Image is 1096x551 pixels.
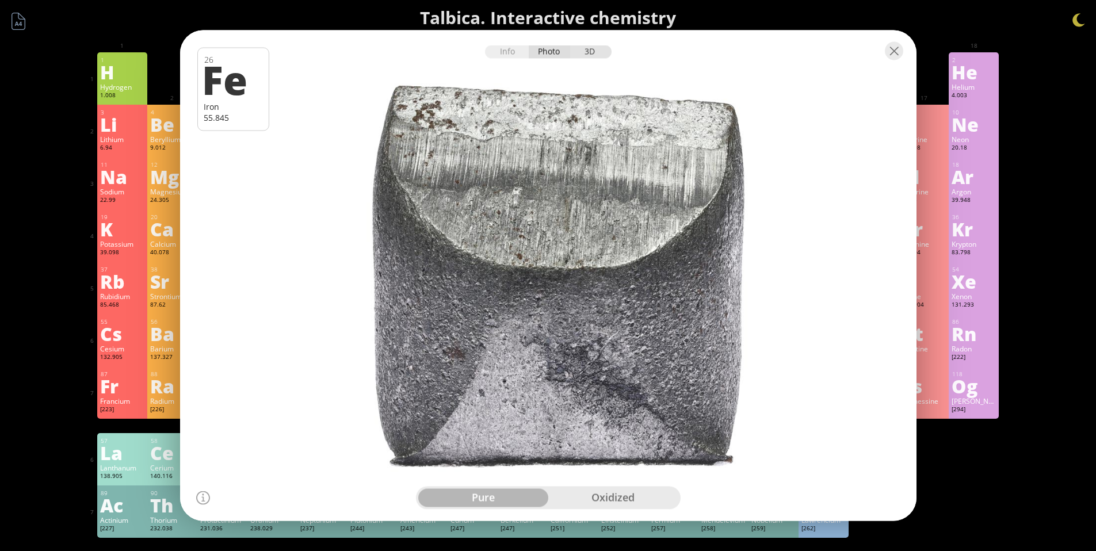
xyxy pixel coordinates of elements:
div: 18 [952,161,996,169]
div: Sodium [100,187,144,196]
div: 90 [151,489,194,497]
div: Helium [952,82,996,91]
div: Be [150,115,194,133]
div: At [902,324,946,343]
div: 85.468 [100,301,144,310]
div: Na [100,167,144,186]
div: 19 [101,213,144,221]
div: [257] [651,525,696,534]
div: pure [418,489,548,507]
div: 10 [952,109,996,116]
div: Fe [202,60,261,99]
div: [247] [450,525,495,534]
div: Ra [150,377,194,395]
div: Neon [952,135,996,144]
div: Fr [100,377,144,395]
div: Ar [952,167,996,186]
div: Kr [952,220,996,238]
div: 17 [902,161,946,169]
div: Hydrogen [100,82,144,91]
div: Rn [952,324,996,343]
div: Ba [150,324,194,343]
div: 9 [902,109,946,116]
div: 86 [952,318,996,326]
div: Info [485,45,529,59]
div: 54 [952,266,996,273]
div: H [100,63,144,81]
div: Beryllium [150,135,194,144]
div: 87.62 [150,301,194,310]
div: 87 [101,370,144,378]
div: 35.45 [902,196,946,205]
div: 39.098 [100,248,144,258]
div: 85 [902,318,946,326]
div: Argon [952,187,996,196]
div: 79.904 [902,248,946,258]
div: 138.905 [100,472,144,481]
div: [223] [100,405,144,415]
div: 35 [902,213,946,221]
div: 53 [902,266,946,273]
div: 18.998 [902,144,946,153]
div: Strontium [150,292,194,301]
div: [251] [551,525,595,534]
div: 3 [101,109,144,116]
div: Cerium [150,463,194,472]
div: [259] [751,525,796,534]
div: Lanthanum [100,463,144,472]
div: Radon [952,344,996,353]
div: I [902,272,946,290]
div: Ac [100,496,144,514]
div: 238.029 [250,525,295,534]
div: Thorium [150,515,194,525]
div: Chlorine [902,187,946,196]
div: 57 [101,437,144,445]
div: 231.036 [200,525,245,534]
div: 20 [151,213,194,221]
div: Cesium [100,344,144,353]
div: 20.18 [952,144,996,153]
div: Astatine [902,344,946,353]
div: Calcium [150,239,194,248]
div: [PERSON_NAME] [952,396,996,405]
div: [262] [801,525,846,534]
div: 6.94 [100,144,144,153]
div: K [100,220,144,238]
div: 36 [952,213,996,221]
div: Bromine [902,239,946,248]
div: 3D [570,45,612,59]
div: 11 [101,161,144,169]
div: 89 [101,489,144,497]
div: Francium [100,396,144,405]
div: Potassium [100,239,144,248]
div: 118 [952,370,996,378]
h1: Talbica. Interactive chemistry [88,6,1009,29]
div: 38 [151,266,194,273]
div: [227] [100,525,144,534]
div: 37 [101,266,144,273]
div: Rb [100,272,144,290]
div: 140.116 [150,472,194,481]
div: 232.038 [150,525,194,534]
div: Li [100,115,144,133]
div: 4.003 [952,91,996,101]
div: Tennessine [902,396,946,405]
div: Magnesium [150,187,194,196]
div: F [902,115,946,133]
div: La [100,443,144,462]
div: Ca [150,220,194,238]
div: Ts [902,377,946,395]
div: Rubidium [100,292,144,301]
div: 1 [101,56,144,64]
div: [252] [601,525,646,534]
div: 12 [151,161,194,169]
div: [293] [902,405,946,415]
div: Th [150,496,194,514]
div: 4 [151,109,194,116]
div: Fluorine [902,135,946,144]
div: 83.798 [952,248,996,258]
div: 132.905 [100,353,144,362]
div: 117 [902,370,946,378]
div: Barium [150,344,194,353]
div: [258] [701,525,746,534]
